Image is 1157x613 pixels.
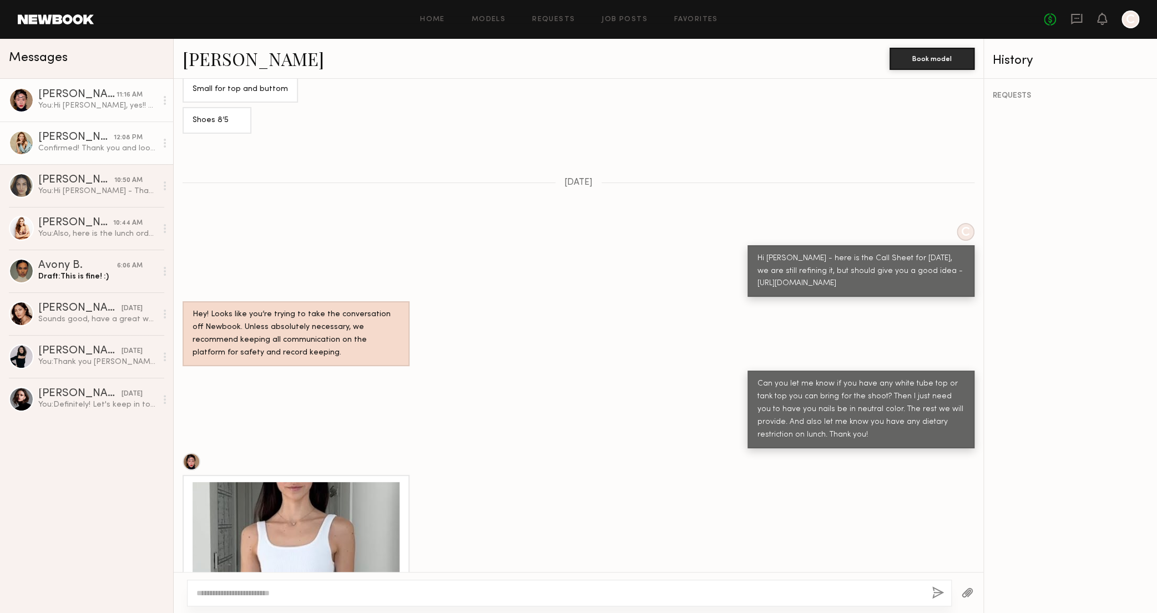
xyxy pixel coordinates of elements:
div: History [993,54,1148,67]
div: Hi [PERSON_NAME] - here is the Call Sheet for [DATE], we are still refining it, but should give y... [757,252,964,291]
div: [DATE] [122,346,143,357]
div: You: Thank you [PERSON_NAME] for getting back to me. Let's def keep in touch. We will have future... [38,357,156,367]
div: [DATE] [122,303,143,314]
div: 10:50 AM [114,175,143,186]
div: [PERSON_NAME] [38,346,122,357]
div: Hey! Looks like you’re trying to take the conversation off Newbook. Unless absolutely necessary, ... [193,308,400,359]
div: [PERSON_NAME] [38,175,114,186]
div: [DATE] [122,389,143,399]
div: Sounds good, have a great weekend! [38,314,156,325]
a: Book model [890,53,974,63]
div: 12:08 PM [114,133,143,143]
a: Job Posts [602,16,648,23]
div: [PERSON_NAME] [38,217,113,229]
div: Small for top and buttom [193,83,288,96]
div: REQUESTS [993,92,1148,100]
div: You: Definitely! Let's keep in touch! [38,399,156,410]
div: Draft: This is fine! :) [38,271,156,282]
div: [PERSON_NAME] [38,89,117,100]
div: 6:06 AM [117,261,143,271]
div: Can you let me know if you have any white tube top or tank top you can bring for the shoot? Then ... [757,378,964,442]
a: Requests [532,16,575,23]
div: You: Also, here is the lunch order from for [DATE]. Please fill it out when you get a chance. - [... [38,229,156,239]
div: You: Hi [PERSON_NAME], yes!! We will be sending the official booking shortly! Just confirming on ... [38,100,156,111]
div: 11:16 AM [117,90,143,100]
div: [PERSON_NAME] [38,388,122,399]
div: Avony B. [38,260,117,271]
span: [DATE] [564,178,593,188]
div: [PERSON_NAME] [38,132,114,143]
a: Models [472,16,506,23]
div: 10:44 AM [113,218,143,229]
button: Book model [890,48,974,70]
div: Shoes 8’5 [193,114,241,127]
div: [PERSON_NAME] [38,303,122,314]
span: Messages [9,52,68,64]
a: Home [420,16,445,23]
div: Confirmed! Thank you and looking forward to it!:) [38,143,156,154]
a: [PERSON_NAME] [183,47,324,70]
div: You: Hi [PERSON_NAME] - Thank you again for your time and interest in the BonJil shoot. To keep y... [38,186,156,196]
a: Favorites [674,16,718,23]
a: C [1121,11,1139,28]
